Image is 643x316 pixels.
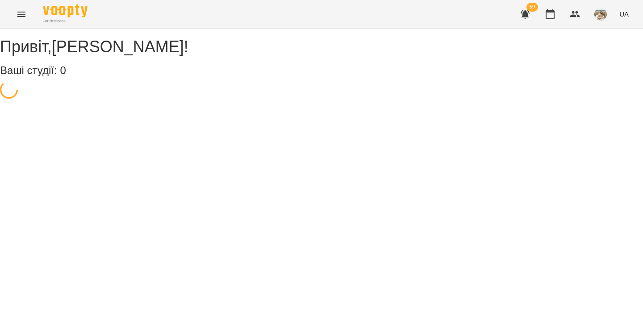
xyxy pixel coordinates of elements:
img: Voopty Logo [43,4,88,17]
img: 89b2b61162f2fbdc04b31d61d00b15b4.jpeg [594,8,607,21]
button: UA [616,6,632,22]
span: 59 [526,3,538,12]
span: For Business [43,18,88,24]
span: 0 [60,64,66,76]
button: Menu [11,4,32,25]
span: UA [619,9,629,19]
